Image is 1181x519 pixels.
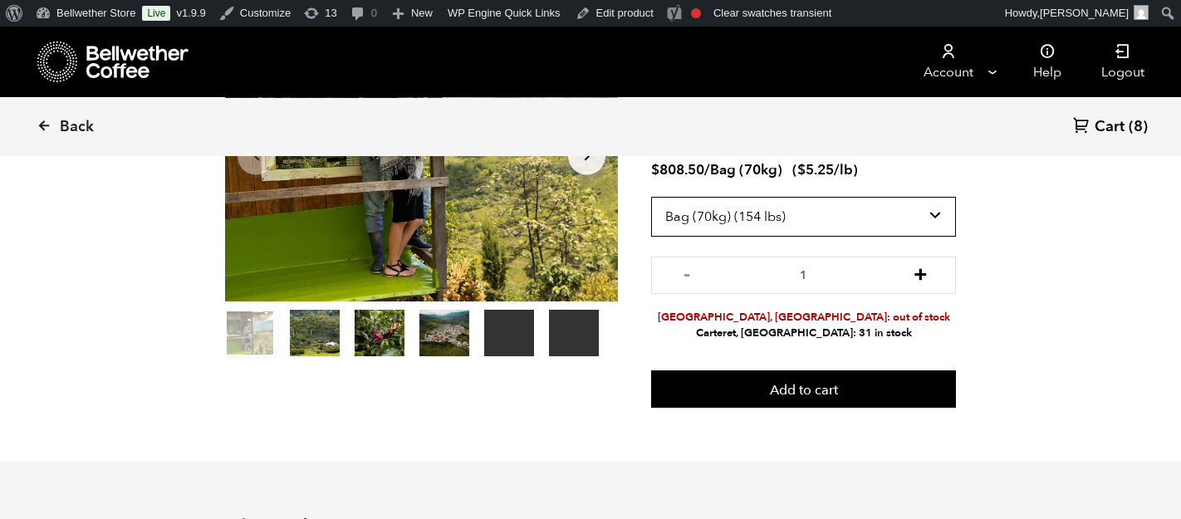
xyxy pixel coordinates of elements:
button: + [910,265,931,282]
span: / [704,160,710,179]
video: Your browser does not support the video tag. [484,310,534,356]
bdi: 5.25 [797,160,834,179]
span: Cart [1095,117,1125,137]
a: Cart (8) [1073,116,1148,139]
a: Live [142,6,170,21]
span: [PERSON_NAME] [1040,7,1129,19]
span: Back [60,117,94,137]
button: - [676,265,697,282]
bdi: 808.50 [651,160,704,179]
span: $ [797,160,806,179]
span: /lb [834,160,853,179]
a: Logout [1081,27,1164,97]
li: [GEOGRAPHIC_DATA], [GEOGRAPHIC_DATA]: out of stock [651,310,956,326]
li: Carteret, [GEOGRAPHIC_DATA]: 31 in stock [651,326,956,341]
span: $ [651,160,659,179]
a: Help [1013,27,1081,97]
a: Account [897,27,999,97]
button: Add to cart [651,370,956,409]
div: Focus keyphrase not set [691,8,701,18]
video: Your browser does not support the video tag. [549,310,599,356]
span: Bag (70kg) [710,160,782,179]
span: ( ) [792,160,858,179]
span: (8) [1129,117,1148,137]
